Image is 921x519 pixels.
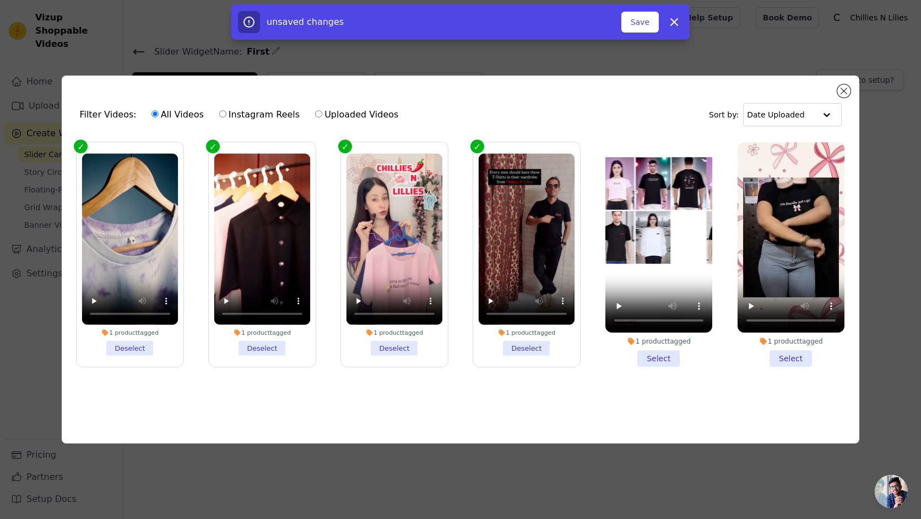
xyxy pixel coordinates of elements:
[709,103,842,126] div: Sort by:
[214,329,310,336] div: 1 product tagged
[479,329,575,336] div: 1 product tagged
[315,108,399,122] label: Uploaded Videos
[346,329,442,336] div: 1 product tagged
[621,12,659,33] button: Save
[219,108,300,122] label: Instagram Reels
[738,337,844,346] div: 1 product tagged
[605,337,712,346] div: 1 product tagged
[151,108,204,122] label: All Videos
[837,84,850,98] button: Close modal
[79,102,404,127] div: Filter Videos:
[875,475,908,508] div: Open chat
[267,17,344,27] span: unsaved changes
[82,329,178,336] div: 1 product tagged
